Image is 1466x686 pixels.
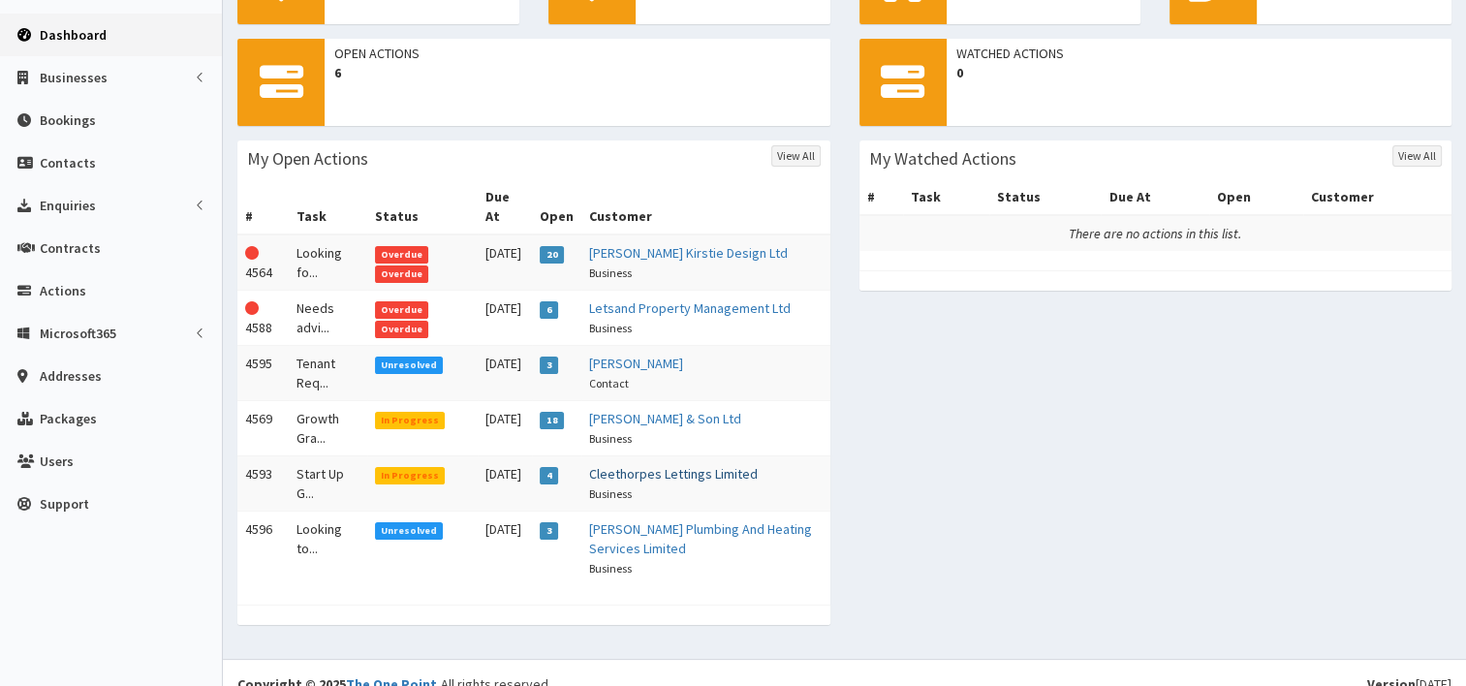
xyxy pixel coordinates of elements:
td: 4595 [237,345,289,400]
span: 6 [540,301,558,319]
span: Bookings [40,111,96,129]
span: Packages [40,410,97,427]
small: Business [589,561,632,576]
td: 4564 [237,234,289,291]
a: [PERSON_NAME] Kirstie Design Ltd [589,244,788,262]
th: # [237,179,289,234]
th: # [859,179,903,215]
th: Task [903,179,989,215]
span: 6 [334,63,821,82]
th: Customer [581,179,829,234]
span: Overdue [375,301,429,319]
small: Business [589,265,632,280]
a: Letsand Property Management Ltd [589,299,791,317]
small: Contact [589,376,629,390]
th: Customer [1303,179,1451,215]
td: [DATE] [478,400,533,455]
a: View All [771,145,821,167]
span: 18 [540,412,564,429]
th: Task [289,179,367,234]
span: Enquiries [40,197,96,214]
i: There are no actions in this list. [1069,225,1241,242]
span: Contracts [40,239,101,257]
span: 20 [540,246,564,264]
th: Open [532,179,581,234]
td: Looking fo... [289,234,367,291]
span: Addresses [40,367,102,385]
small: Business [589,321,632,335]
i: This Action is overdue! [245,301,259,315]
span: Overdue [375,321,429,338]
td: Growth Gra... [289,400,367,455]
td: Start Up G... [289,455,367,511]
span: 3 [540,522,558,540]
td: [DATE] [478,345,533,400]
th: Due At [1101,179,1209,215]
span: Unresolved [375,522,444,540]
span: Actions [40,282,86,299]
span: 0 [956,63,1443,82]
th: Open [1209,179,1303,215]
span: Overdue [375,246,429,264]
a: Cleethorpes Lettings Limited [589,465,758,483]
span: Overdue [375,265,429,283]
a: View All [1392,145,1442,167]
a: [PERSON_NAME] Plumbing And Heating Services Limited [589,520,812,557]
td: Tenant Req... [289,345,367,400]
i: This Action is overdue! [245,246,259,260]
th: Due At [478,179,533,234]
span: In Progress [375,412,446,429]
span: Dashboard [40,26,107,44]
a: [PERSON_NAME] & Son Ltd [589,410,741,427]
h3: My Watched Actions [869,150,1016,168]
td: [DATE] [478,511,533,585]
td: 4569 [237,400,289,455]
td: [DATE] [478,290,533,345]
span: Watched Actions [956,44,1443,63]
span: Contacts [40,154,96,171]
span: Businesses [40,69,108,86]
span: Microsoft365 [40,325,116,342]
small: Business [589,431,632,446]
td: 4596 [237,511,289,585]
span: Open Actions [334,44,821,63]
td: 4588 [237,290,289,345]
th: Status [367,179,478,234]
th: Status [989,179,1101,215]
small: Business [589,486,632,501]
td: [DATE] [478,455,533,511]
td: 4593 [237,455,289,511]
span: Users [40,452,74,470]
td: Looking to... [289,511,367,585]
a: [PERSON_NAME] [589,355,683,372]
span: Support [40,495,89,513]
span: 3 [540,357,558,374]
td: [DATE] [478,234,533,291]
span: In Progress [375,467,446,484]
span: Unresolved [375,357,444,374]
h3: My Open Actions [247,150,368,168]
td: Needs advi... [289,290,367,345]
span: 4 [540,467,558,484]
